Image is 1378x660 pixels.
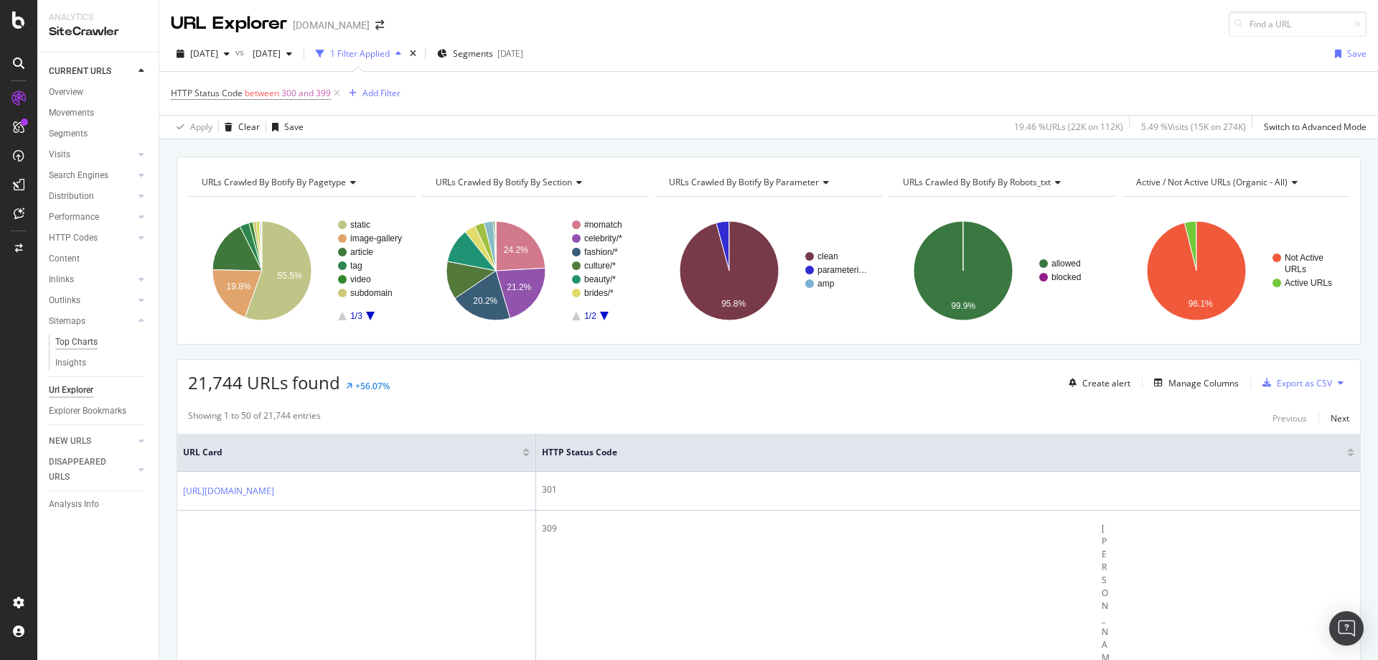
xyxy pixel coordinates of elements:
[49,293,134,308] a: Outlinks
[1272,409,1307,427] button: Previous
[1141,121,1246,133] div: 5.49 % Visits ( 15K on 274K )
[1277,377,1332,389] div: Export as CSV
[227,282,251,292] text: 19.8%
[49,106,149,121] a: Movements
[49,11,147,24] div: Analytics
[49,189,94,204] div: Distribution
[1285,278,1332,288] text: Active URLs
[49,383,93,398] div: Url Explorer
[199,171,402,194] h4: URLs Crawled By Botify By pagetype
[245,87,279,99] span: between
[350,274,371,284] text: video
[49,455,121,485] div: DISAPPEARED URLS
[49,383,149,398] a: Url Explorer
[350,220,370,230] text: static
[238,121,260,133] div: Clear
[1051,259,1081,269] text: allowed
[49,293,80,308] div: Outlinks
[1122,208,1347,333] svg: A chart.
[49,147,70,162] div: Visits
[1285,253,1323,263] text: Not Active
[889,208,1114,333] div: A chart.
[49,251,80,266] div: Content
[49,64,111,79] div: CURRENT URLS
[1347,47,1367,60] div: Save
[503,245,528,255] text: 24.2%
[655,208,880,333] svg: A chart.
[1133,171,1336,194] h4: Active / Not Active URLs
[375,20,384,30] div: arrow-right-arrow-left
[473,296,497,306] text: 20.2%
[49,497,149,512] a: Analysis Info
[362,87,400,99] div: Add Filter
[49,168,134,183] a: Search Engines
[49,168,108,183] div: Search Engines
[188,208,413,333] svg: A chart.
[817,279,835,289] text: amp
[343,85,400,102] button: Add Filter
[542,446,1326,459] span: HTTP Status Code
[903,176,1051,188] span: URLs Crawled By Botify By robots_txt
[310,42,407,65] button: 1 Filter Applied
[1229,11,1367,37] input: Find a URL
[219,116,260,139] button: Clear
[171,42,235,65] button: [DATE]
[49,314,134,329] a: Sitemaps
[584,311,596,321] text: 1/2
[293,18,370,32] div: [DOMAIN_NAME]
[49,210,134,225] a: Performance
[584,247,618,257] text: fashion/*
[1272,412,1307,424] div: Previous
[350,247,373,257] text: article
[55,335,149,350] a: Top Charts
[584,288,614,298] text: brides/*
[1331,412,1349,424] div: Next
[350,311,362,321] text: 1/3
[542,483,1354,496] div: 301
[584,233,622,243] text: celebrity/*
[422,208,647,333] div: A chart.
[49,434,91,449] div: NEW URLS
[1258,116,1367,139] button: Switch to Advanced Mode
[1264,121,1367,133] div: Switch to Advanced Mode
[721,299,746,309] text: 95.8%
[188,409,321,427] div: Showing 1 to 50 of 21,744 entries
[171,87,243,99] span: HTTP Status Code
[49,272,74,287] div: Inlinks
[1082,377,1130,389] div: Create alert
[49,210,99,225] div: Performance
[235,46,247,58] span: vs
[350,288,393,298] text: subdomain
[1331,409,1349,427] button: Next
[278,271,302,281] text: 55.5%
[669,176,819,188] span: URLs Crawled By Botify By parameter
[188,371,340,394] span: 21,744 URLs found
[1329,611,1364,646] div: Open Intercom Messenger
[542,522,1354,535] div: 309
[49,147,134,162] a: Visits
[49,404,149,419] a: Explorer Bookmarks
[1014,121,1123,133] div: 19.46 % URLs ( 22K on 112K )
[1329,42,1367,65] button: Save
[507,282,531,292] text: 21.2%
[436,176,572,188] span: URLs Crawled By Botify By section
[350,233,402,243] text: image-gallery
[49,231,98,246] div: HTTP Codes
[190,47,218,60] span: 2025 Oct. 3rd
[497,47,523,60] div: [DATE]
[49,272,134,287] a: Inlinks
[183,446,519,459] span: URL Card
[951,301,975,311] text: 99.9%
[49,24,147,40] div: SiteCrawler
[55,335,98,350] div: Top Charts
[330,47,390,60] div: 1 Filter Applied
[183,484,274,498] a: [URL][DOMAIN_NAME]
[584,261,616,271] text: culture/*
[49,106,94,121] div: Movements
[407,47,419,61] div: times
[1189,299,1213,309] text: 96.1%
[453,47,493,60] span: Segments
[49,85,83,100] div: Overview
[171,116,212,139] button: Apply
